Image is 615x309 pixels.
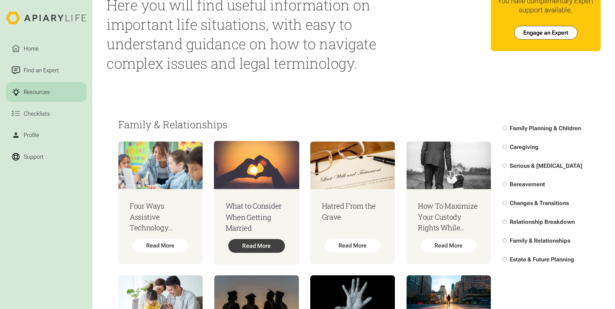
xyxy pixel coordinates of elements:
div: Read More [228,239,285,253]
div: Home [22,44,40,53]
a: Hatred From the GraveRead More [310,142,395,264]
a: Checklists [6,104,87,124]
span: Relationship Breakdown [510,218,575,225]
input: Estate & Future Planning [503,257,507,261]
span: Family Planning & Children [510,125,581,132]
h3: What to Consider When Getting Married [226,200,288,233]
span: Changes & Transitions [510,200,569,206]
div: Support [22,153,45,161]
div: Resources [22,88,52,97]
h3: Hatred From the Grave [322,200,384,222]
h3: How To Maximize Your Custody Rights While Managing Your Career [418,200,479,233]
input: Family Planning & Children [503,126,507,130]
div: Read More [325,239,380,252]
input: Caregiving [503,145,507,149]
h3: Four Ways Assistive Technology Supports Children with Disabilities [130,200,191,233]
a: How To Maximize Your Custody Rights While Managing Your CareerRead More [407,142,491,264]
span: Serious & [MEDICAL_DATA] [510,162,582,169]
div: Profile [22,131,41,140]
a: Resources [6,82,87,102]
input: Serious & [MEDICAL_DATA] [503,164,507,168]
div: Find an Expert [22,66,61,75]
a: Engage an Expert [514,26,577,40]
span: Bereavement [510,181,545,188]
span: Family & Relationships [510,237,570,244]
div: Read More [133,239,188,252]
a: Four Ways Assistive Technology Supports Children with DisabilitiesRead More [118,142,203,264]
input: Relationship Breakdown [503,220,507,224]
a: Profile [6,125,87,145]
span: Estate & Future Planning [510,256,574,263]
h2: Family & Relationships [118,119,491,130]
input: Family & Relationships [503,238,507,243]
input: Bereavement [503,182,507,186]
a: What to Consider When Getting MarriedRead More [214,141,299,265]
div: Checklists [22,109,52,118]
input: Changes & Transitions [503,201,507,205]
span: Caregiving [510,143,538,150]
div: Read More [421,239,477,252]
a: Home [6,39,87,59]
a: Find an Expert [6,60,87,80]
a: Support [6,147,87,167]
